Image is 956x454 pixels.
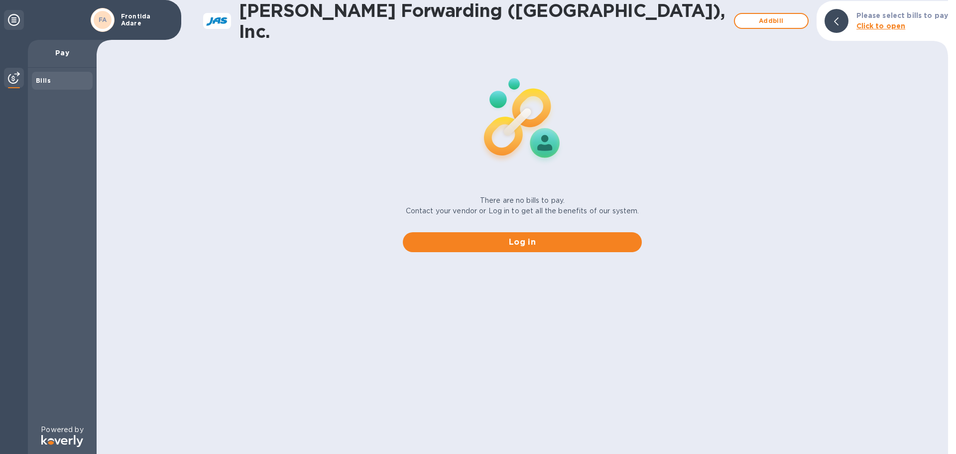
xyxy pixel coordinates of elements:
[403,232,642,252] button: Log in
[99,16,107,23] b: FA
[41,435,83,447] img: Logo
[734,13,809,29] button: Addbill
[41,425,83,435] p: Powered by
[406,195,639,216] p: There are no bills to pay. Contact your vendor or Log in to get all the benefits of our system.
[121,13,171,27] p: Frontida Adare
[411,236,634,248] span: Log in
[36,77,51,84] b: Bills
[856,22,906,30] b: Click to open
[856,11,948,19] b: Please select bills to pay
[743,15,800,27] span: Add bill
[36,48,89,58] p: Pay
